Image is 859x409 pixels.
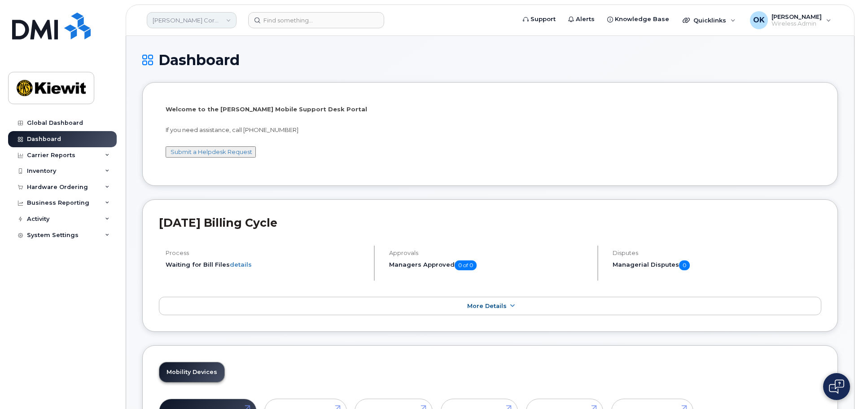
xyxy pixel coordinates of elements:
img: Open chat [829,379,844,394]
span: 0 of 0 [455,260,477,270]
a: Mobility Devices [159,362,224,382]
h4: Approvals [389,250,590,256]
button: Submit a Helpdesk Request [166,146,256,158]
h1: Dashboard [142,52,838,68]
h4: Process [166,250,366,256]
span: More Details [467,303,507,309]
h5: Managerial Disputes [613,260,821,270]
a: details [230,261,252,268]
a: Submit a Helpdesk Request [171,148,252,155]
p: If you need assistance, call [PHONE_NUMBER] [166,126,815,134]
h5: Managers Approved [389,260,590,270]
h4: Disputes [613,250,821,256]
span: 0 [679,260,690,270]
p: Welcome to the [PERSON_NAME] Mobile Support Desk Portal [166,105,815,114]
li: Waiting for Bill Files [166,260,366,269]
h2: [DATE] Billing Cycle [159,216,821,229]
